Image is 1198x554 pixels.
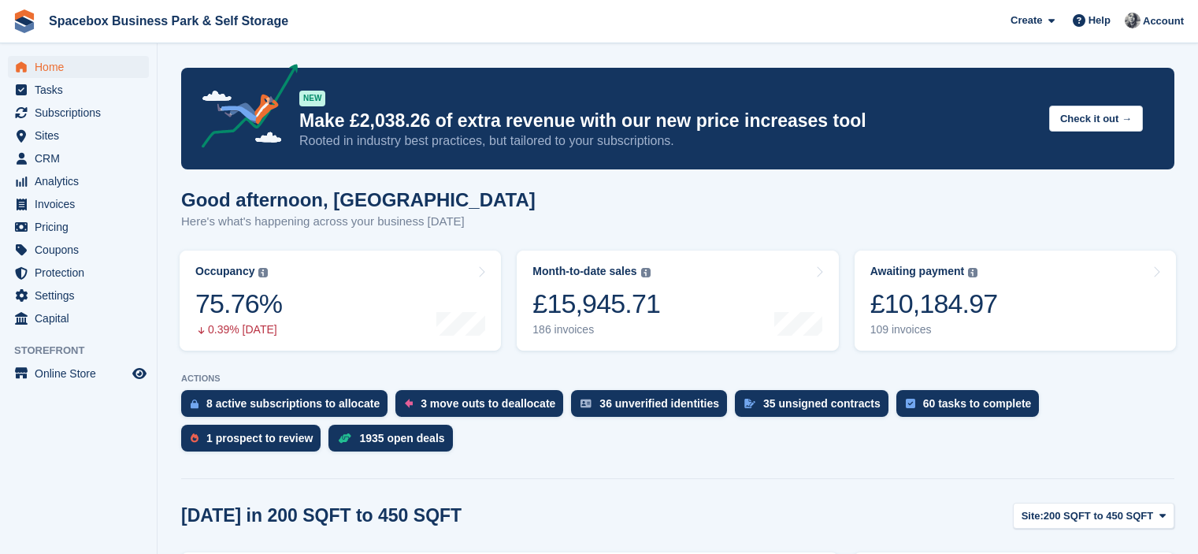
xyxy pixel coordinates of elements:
[14,343,157,359] span: Storefront
[744,399,755,408] img: contract_signature_icon-13c848040528278c33f63329250d36e43548de30e8caae1d1a13099fd9432cc5.svg
[870,288,998,320] div: £10,184.97
[299,91,325,106] div: NEW
[35,147,129,169] span: CRM
[181,425,328,459] a: 1 prospect to review
[188,64,299,154] img: price-adjustments-announcement-icon-8257ccfd72463d97f412b2fc003d46551f7dbcb40ab6d574587a9cd5c0d94...
[968,268,977,277] img: icon-info-grey-7440780725fd019a000dd9b08b2336e03edf1995a4989e88bcd33f0948082b44.svg
[8,170,149,192] a: menu
[191,399,198,409] img: active_subscription_to_allocate_icon-d502201f5373d7db506a760aba3b589e785aa758c864c3986d89f69b8ff3...
[580,399,592,408] img: verify_identity-adf6edd0f0f0b5bbfe63781bf79b02c33cf7c696d77639b501bdc392416b5a36.svg
[405,399,413,408] img: move_outs_to_deallocate_icon-f764333ba52eb49d3ac5e1228854f67142a1ed5810a6f6cc68b1a99e826820c5.svg
[35,102,129,124] span: Subscriptions
[181,505,462,526] h2: [DATE] in 200 SQFT to 450 SQFT
[8,262,149,284] a: menu
[181,374,1174,384] p: ACTIONS
[8,307,149,329] a: menu
[258,268,268,277] img: icon-info-grey-7440780725fd019a000dd9b08b2336e03edf1995a4989e88bcd33f0948082b44.svg
[181,390,395,425] a: 8 active subscriptions to allocate
[35,193,129,215] span: Invoices
[8,216,149,238] a: menu
[35,239,129,261] span: Coupons
[299,110,1037,132] p: Make £2,038.26 of extra revenue with our new price increases tool
[191,433,198,443] img: prospect-51fa495bee0391a8d652442698ab0144808aea92771e9ea1ae160a38d050c398.svg
[328,425,460,459] a: 1935 open deals
[1022,508,1044,524] span: Site:
[359,432,444,444] div: 1935 open deals
[35,216,129,238] span: Pricing
[8,125,149,147] a: menu
[923,397,1032,410] div: 60 tasks to complete
[763,397,881,410] div: 35 unsigned contracts
[43,8,295,34] a: Spacebox Business Park & Self Storage
[421,397,555,410] div: 3 move outs to deallocate
[571,390,735,425] a: 36 unverified identities
[599,397,719,410] div: 36 unverified identities
[8,239,149,261] a: menu
[8,79,149,101] a: menu
[735,390,896,425] a: 35 unsigned contracts
[8,193,149,215] a: menu
[35,262,129,284] span: Protection
[641,268,651,277] img: icon-info-grey-7440780725fd019a000dd9b08b2336e03edf1995a4989e88bcd33f0948082b44.svg
[195,265,254,278] div: Occupancy
[35,284,129,307] span: Settings
[517,251,838,351] a: Month-to-date sales £15,945.71 186 invoices
[35,307,129,329] span: Capital
[1125,13,1141,28] img: SUDIPTA VIRMANI
[8,56,149,78] a: menu
[1143,13,1184,29] span: Account
[180,251,501,351] a: Occupancy 75.76% 0.39% [DATE]
[870,323,998,336] div: 109 invoices
[206,432,313,444] div: 1 prospect to review
[896,390,1048,425] a: 60 tasks to complete
[8,102,149,124] a: menu
[130,364,149,383] a: Preview store
[181,213,536,231] p: Here's what's happening across your business [DATE]
[195,323,282,336] div: 0.39% [DATE]
[1089,13,1111,28] span: Help
[1011,13,1042,28] span: Create
[855,251,1176,351] a: Awaiting payment £10,184.97 109 invoices
[35,125,129,147] span: Sites
[181,189,536,210] h1: Good afternoon, [GEOGRAPHIC_DATA]
[1049,106,1143,132] button: Check it out →
[299,132,1037,150] p: Rooted in industry best practices, but tailored to your subscriptions.
[35,79,129,101] span: Tasks
[35,56,129,78] span: Home
[870,265,965,278] div: Awaiting payment
[906,399,915,408] img: task-75834270c22a3079a89374b754ae025e5fb1db73e45f91037f5363f120a921f8.svg
[8,147,149,169] a: menu
[8,363,149,385] a: menu
[13,9,36,33] img: stora-icon-8386f47178a22dfd0bd8f6a31ec36ba5ce8667c1dd55bd0f319d3a0aa187defe.svg
[1013,503,1174,529] button: Site: 200 SQFT to 450 SQFT
[532,288,660,320] div: £15,945.71
[395,390,571,425] a: 3 move outs to deallocate
[338,433,351,444] img: deal-1b604bf984904fb50ccaf53a9ad4b4a5d6e5aea283cecdc64d6e3604feb123c2.svg
[35,363,129,385] span: Online Store
[35,170,129,192] span: Analytics
[1044,508,1153,524] span: 200 SQFT to 450 SQFT
[532,323,660,336] div: 186 invoices
[532,265,636,278] div: Month-to-date sales
[8,284,149,307] a: menu
[195,288,282,320] div: 75.76%
[206,397,380,410] div: 8 active subscriptions to allocate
